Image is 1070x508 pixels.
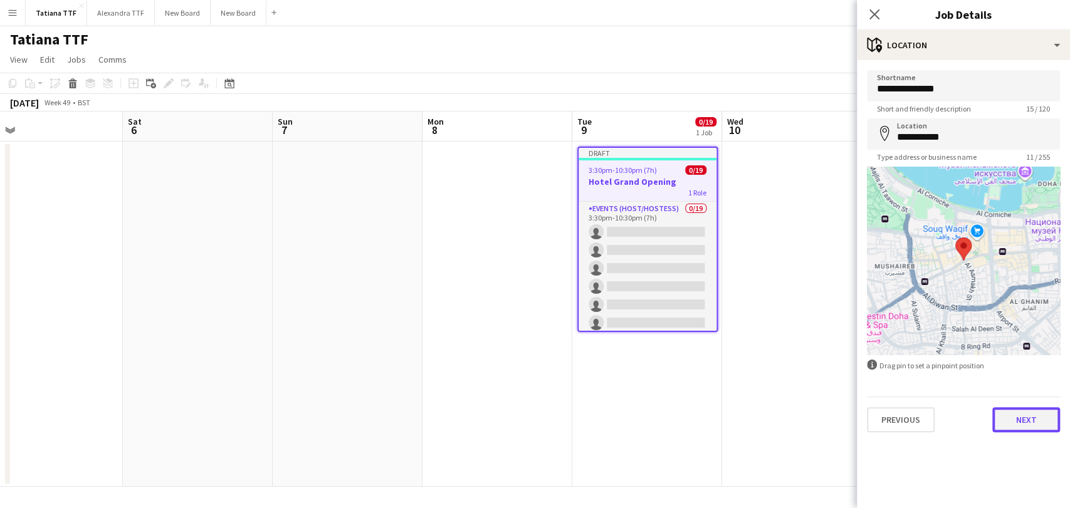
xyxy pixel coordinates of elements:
button: Tatiana TTF [26,1,87,25]
span: 0/19 [695,117,716,127]
h3: Hotel Grand Opening [579,176,716,187]
a: Comms [93,51,132,68]
span: 11 / 255 [1016,152,1060,162]
button: New Board [155,1,211,25]
div: 1 Job [696,128,716,137]
span: Comms [98,54,127,65]
span: 1 Role [688,188,706,197]
div: BST [78,98,90,107]
span: Jobs [67,54,86,65]
div: [DATE] [10,96,39,109]
span: Mon [427,116,444,127]
a: Jobs [62,51,91,68]
span: Wed [727,116,743,127]
span: 3:30pm-10:30pm (7h) [589,165,657,175]
button: Previous [867,407,935,432]
div: Draft [579,148,716,158]
span: View [10,54,28,65]
div: Drag pin to set a pinpoint position [867,360,1060,371]
h3: Job Details [857,6,1070,23]
button: Alexandra TTF [87,1,155,25]
span: Sat [128,116,142,127]
span: 0/19 [685,165,706,175]
button: Next [992,407,1060,432]
a: View [5,51,33,68]
a: Edit [35,51,60,68]
span: Sun [278,116,293,127]
button: New Board [211,1,266,25]
span: 9 [575,123,592,137]
span: Short and friendly description [867,104,981,113]
span: Week 49 [41,98,73,107]
span: Edit [40,54,55,65]
h1: Tatiana TTF [10,30,88,49]
span: 8 [426,123,444,137]
span: 10 [725,123,743,137]
app-job-card: Draft3:30pm-10:30pm (7h)0/19Hotel Grand Opening1 RoleEvents (Host/Hostess)0/193:30pm-10:30pm (7h) [577,147,718,332]
span: 15 / 120 [1016,104,1060,113]
div: Location [857,30,1070,60]
span: Type address or business name [867,152,987,162]
span: 6 [126,123,142,137]
span: 7 [276,123,293,137]
span: Tue [577,116,592,127]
